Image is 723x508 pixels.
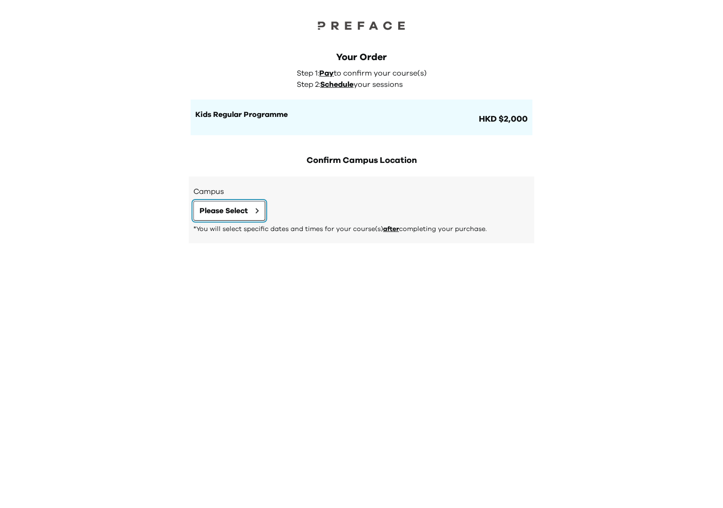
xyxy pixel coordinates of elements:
[477,113,528,126] span: HKD $2,000
[297,68,432,79] p: Step 1: to confirm your course(s)
[189,154,534,167] h2: Confirm Campus Location
[319,69,334,77] span: Pay
[195,109,477,120] h1: Kids Regular Programme
[193,186,530,197] h3: Campus
[193,201,265,221] button: Please Select
[320,81,354,88] span: Schedule
[297,79,432,90] p: Step 2: your sessions
[200,205,248,216] span: Please Select
[193,224,530,234] p: *You will select specific dates and times for your course(s) completing your purchase.
[315,19,408,32] img: Preface Logo
[191,51,532,64] div: Your Order
[383,226,399,232] span: after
